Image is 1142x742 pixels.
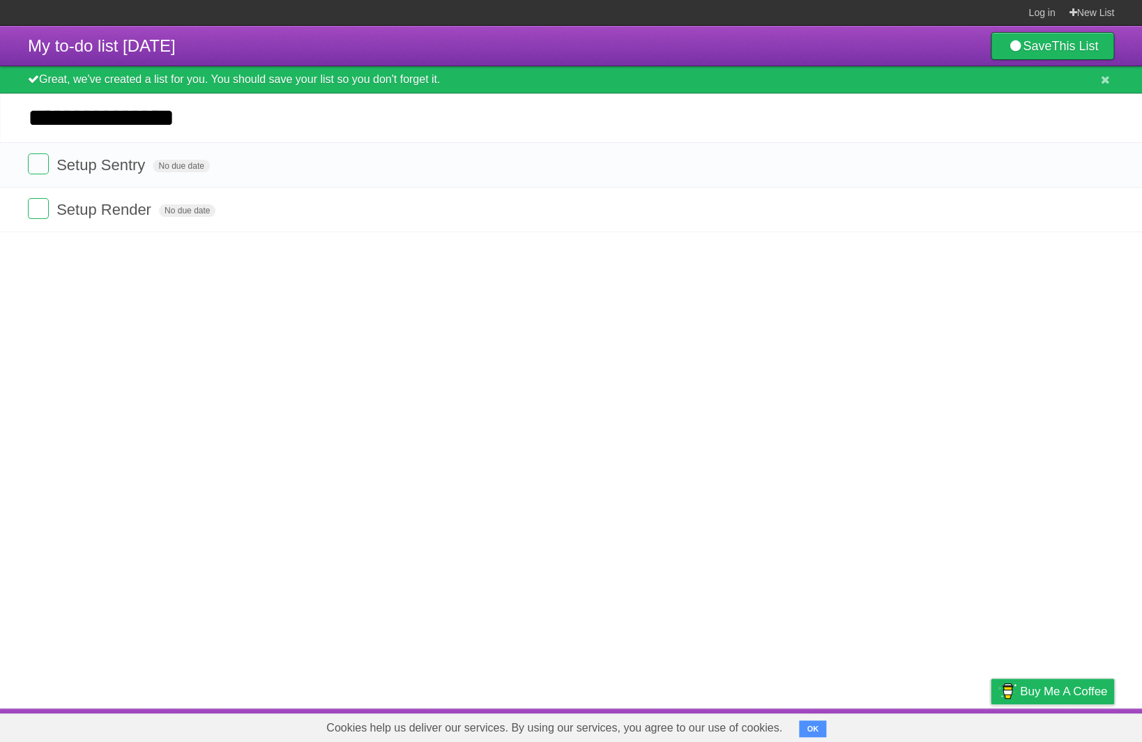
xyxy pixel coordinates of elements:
[28,153,49,174] label: Done
[973,712,1009,739] a: Privacy
[799,720,826,737] button: OK
[159,204,215,217] span: No due date
[991,32,1114,60] a: SaveThis List
[56,156,149,174] span: Setup Sentry
[56,201,155,218] span: Setup Render
[925,712,956,739] a: Terms
[28,198,49,219] label: Done
[312,714,796,742] span: Cookies help us deliver our services. By using our services, you agree to our use of cookies.
[28,36,176,55] span: My to-do list [DATE]
[153,160,209,172] span: No due date
[805,712,835,739] a: About
[991,679,1114,704] a: Buy me a coffee
[851,712,908,739] a: Developers
[1051,39,1098,53] b: This List
[1020,679,1107,704] span: Buy me a coffee
[1026,712,1114,739] a: Suggest a feature
[998,679,1017,703] img: Buy me a coffee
